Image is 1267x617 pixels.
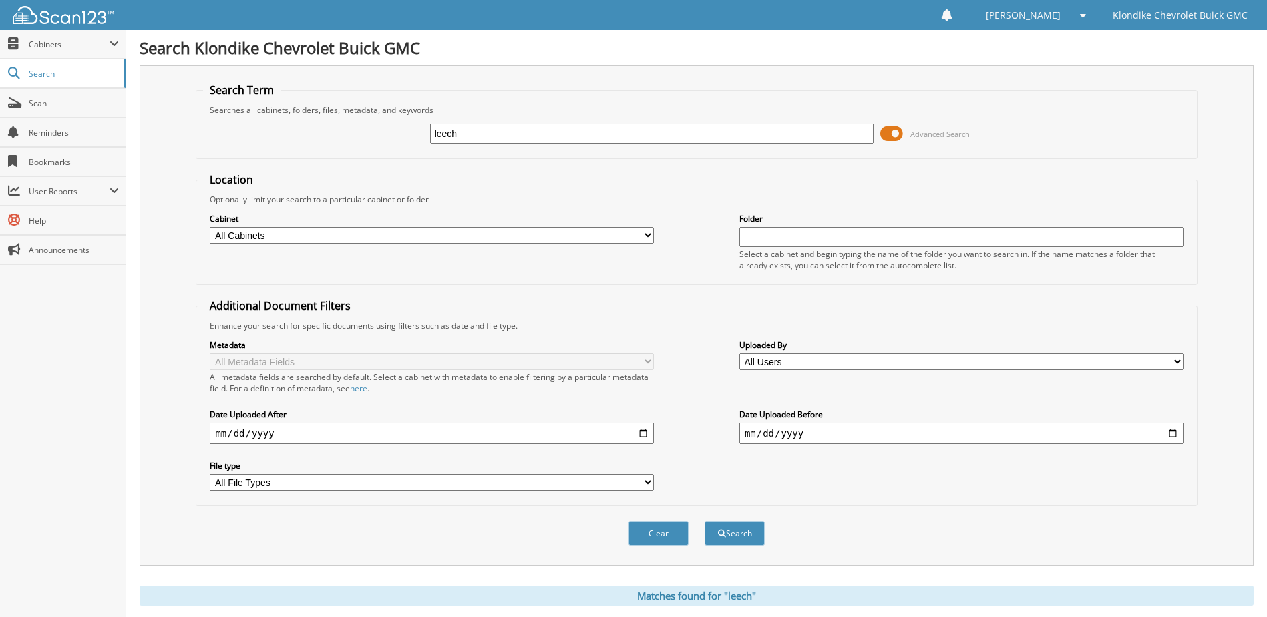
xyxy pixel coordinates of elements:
[29,244,119,256] span: Announcements
[910,129,970,139] span: Advanced Search
[203,104,1190,116] div: Searches all cabinets, folders, files, metadata, and keywords
[705,521,765,546] button: Search
[29,186,110,197] span: User Reports
[29,127,119,138] span: Reminders
[1113,11,1248,19] span: Klondike Chevrolet Buick GMC
[739,423,1184,444] input: end
[29,68,117,79] span: Search
[203,172,260,187] legend: Location
[29,215,119,226] span: Help
[203,194,1190,205] div: Optionally limit your search to a particular cabinet or folder
[210,460,654,471] label: File type
[210,339,654,351] label: Metadata
[210,423,654,444] input: start
[140,37,1254,59] h1: Search Klondike Chevrolet Buick GMC
[13,6,114,24] img: scan123-logo-white.svg
[628,521,689,546] button: Clear
[29,39,110,50] span: Cabinets
[29,156,119,168] span: Bookmarks
[350,383,367,394] a: here
[29,97,119,109] span: Scan
[210,213,654,224] label: Cabinet
[140,586,1254,606] div: Matches found for "leech"
[203,83,281,97] legend: Search Term
[739,409,1184,420] label: Date Uploaded Before
[739,248,1184,271] div: Select a cabinet and begin typing the name of the folder you want to search in. If the name match...
[210,371,654,394] div: All metadata fields are searched by default. Select a cabinet with metadata to enable filtering b...
[739,339,1184,351] label: Uploaded By
[986,11,1061,19] span: [PERSON_NAME]
[210,409,654,420] label: Date Uploaded After
[203,298,357,313] legend: Additional Document Filters
[203,320,1190,331] div: Enhance your search for specific documents using filters such as date and file type.
[739,213,1184,224] label: Folder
